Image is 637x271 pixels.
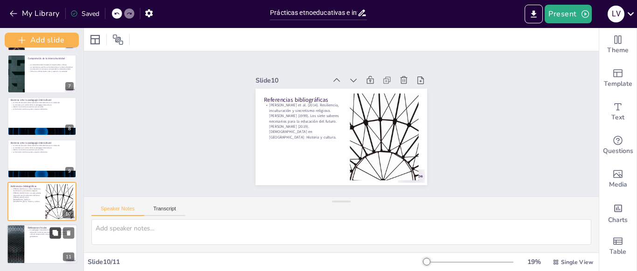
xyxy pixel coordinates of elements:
div: Layout [88,32,103,47]
div: Add ready made slides [599,62,637,95]
p: La educación es clave para comprender la interculturalidad. [28,68,73,70]
p: La formación continua ayuda a superar obstáculos. [11,151,73,153]
div: 7 [65,82,74,90]
input: Insert title [270,6,357,20]
p: Todas las culturas tienen valor y aportan a la sociedad. [28,70,73,73]
span: Charts [608,215,628,225]
div: 19 % [523,257,545,266]
span: Position [112,34,124,45]
button: Present [545,5,591,23]
div: 11 [7,224,77,264]
span: Questions [603,146,633,156]
span: Text [611,112,624,123]
div: L V [608,6,624,22]
p: Referencias bibliográficas [274,73,350,105]
p: Referencias bibliográficas [11,185,42,188]
div: 10 [7,182,76,221]
div: 11 [63,252,74,261]
div: Get real-time input from your audience [599,129,637,162]
p: [PERSON_NAME] et al. (2014). Resiliencia, inculturación y sincretismo religioso. [PERSON_NAME] (1... [263,80,348,139]
div: 9 [7,139,76,178]
button: Delete Slide [63,227,74,238]
div: Slide 10 [272,52,342,82]
p: [PERSON_NAME] et al. (2014). Resiliencia, inculturación y sincretismo religioso. [PERSON_NAME] (1... [11,188,42,202]
p: La formación continua ayuda a superar obstáculos. [11,108,73,111]
p: La resistencia al cambio limita la pedagogía intercultural. [11,146,73,149]
div: Add charts and graphs [599,196,637,229]
div: Add text boxes [599,95,637,129]
p: La resistencia al cambio limita la pedagogía intercultural. [11,104,73,106]
span: Theme [607,45,629,56]
p: Abordar las barreras es esencial para el éxito. [11,106,73,108]
p: Barreras ante la pedagogía intercultural [11,141,73,144]
button: Add slide [5,33,79,48]
button: Export to PowerPoint [525,5,543,23]
p: La falta de discusión sobre relaciones interculturales es un obstáculo. [11,144,73,146]
button: Duplicate Slide [49,227,61,238]
span: Single View [561,258,593,266]
p: La pedagogía intercultural es esencial para construir una educación inclusiva que reconozca y val... [28,229,74,237]
div: 7 [7,55,76,93]
p: La falta de discusión sobre relaciones interculturales es un obstáculo. [11,102,73,104]
span: Table [609,247,626,257]
p: Reflexiones finales [28,226,74,229]
p: La interculturalidad fomenta el respeto entre culturas. [28,64,73,66]
p: Barreras ante la pedagogía intercultural [11,98,73,102]
span: Template [604,79,632,89]
p: La coexistencia pacífica es fundamental en la interculturalidad. [28,66,73,69]
button: My Library [7,6,63,21]
button: Transcript [144,206,186,216]
div: 9 [65,167,74,175]
div: Change the overall theme [599,28,637,62]
div: Slide 10 / 11 [88,257,424,266]
button: Speaker Notes [91,206,144,216]
p: Comprensión de la interculturalidad [28,57,73,60]
div: 8 [65,125,74,133]
div: Add images, graphics, shapes or video [599,162,637,196]
span: Media [609,180,627,190]
div: 8 [7,97,76,136]
div: Add a table [599,229,637,263]
div: Saved [70,9,99,18]
button: L V [608,5,624,23]
div: 10 [62,210,74,218]
p: Abordar las barreras es esencial para el éxito. [11,149,73,151]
